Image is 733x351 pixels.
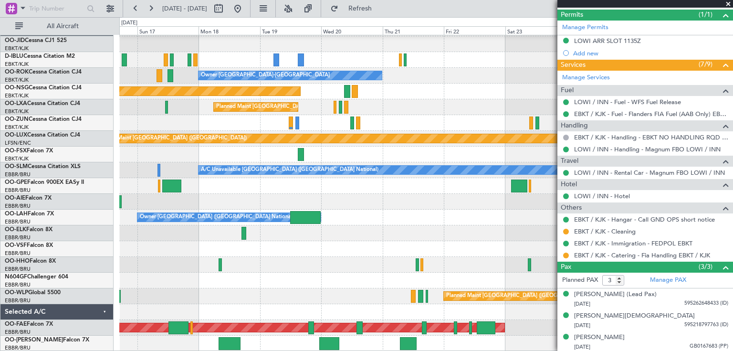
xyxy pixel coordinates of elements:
[29,1,84,16] input: Trip Number
[5,234,31,241] a: EBBR/BRU
[5,187,31,194] a: EBBR/BRU
[5,61,29,68] a: EBKT/KJK
[561,10,583,21] span: Permits
[699,262,712,272] span: (3/3)
[5,195,52,201] a: OO-AIEFalcon 7X
[5,290,61,296] a: OO-WLPGlobal 5500
[96,131,247,146] div: Planned Maint [GEOGRAPHIC_DATA] ([GEOGRAPHIC_DATA])
[326,1,383,16] button: Refresh
[5,124,29,131] a: EBKT/KJK
[5,117,82,122] a: OO-ZUNCessna Citation CJ4
[574,290,657,299] div: [PERSON_NAME] (Lead Pax)
[562,23,608,32] a: Manage Permits
[5,266,31,273] a: EBBR/BRU
[5,337,89,343] a: OO-[PERSON_NAME]Falcon 7X
[446,289,597,303] div: Planned Maint [GEOGRAPHIC_DATA] ([GEOGRAPHIC_DATA])
[199,26,260,35] div: Mon 18
[690,342,728,351] span: GB0167683 (PP)
[5,53,23,59] span: D-IBLU
[10,19,104,34] button: All Aircraft
[5,329,31,336] a: EBBR/BRU
[574,169,725,177] a: LOWI / INN - Rental Car - Magnum FBO LOWI / INN
[5,195,25,201] span: OO-AIE
[684,299,728,308] span: 595262648433 (ID)
[562,73,610,83] a: Manage Services
[505,26,567,35] div: Sat 23
[650,276,686,285] a: Manage PAX
[574,343,590,351] span: [DATE]
[5,38,25,43] span: OO-JID
[561,85,574,96] span: Fuel
[201,163,378,177] div: A/C Unavailable [GEOGRAPHIC_DATA] ([GEOGRAPHIC_DATA] National)
[5,290,28,296] span: OO-WLP
[5,297,31,304] a: EBBR/BRU
[260,26,322,35] div: Tue 19
[5,337,63,343] span: OO-[PERSON_NAME]
[5,164,28,170] span: OO-SLM
[5,132,27,138] span: OO-LUX
[5,132,80,138] a: OO-LUXCessna Citation CJ4
[561,156,578,167] span: Travel
[574,110,728,118] a: EBKT / KJK - Fuel - Flanders FIA Fuel (AAB Only) EBKT / KJK
[5,53,75,59] a: D-IBLUCessna Citation M2
[5,101,80,106] a: OO-LXACessna Citation CJ4
[5,148,53,154] a: OO-FSXFalcon 7X
[574,37,641,45] div: LOWI ARR SLOT 1135Z
[5,139,31,147] a: LFSN/ENC
[5,69,29,75] span: OO-ROK
[216,100,389,114] div: Planned Maint [GEOGRAPHIC_DATA] ([GEOGRAPHIC_DATA] National)
[5,180,84,185] a: OO-GPEFalcon 900EX EASy II
[561,262,571,273] span: Pax
[5,218,31,225] a: EBBR/BRU
[561,202,582,213] span: Others
[5,148,27,154] span: OO-FSX
[5,45,29,52] a: EBKT/KJK
[137,26,199,35] div: Sun 17
[561,60,586,71] span: Services
[5,202,31,210] a: EBBR/BRU
[321,26,383,35] div: Wed 20
[121,19,137,27] div: [DATE]
[574,192,630,200] a: LOWI / INN - Hotel
[574,98,681,106] a: LOWI / INN - Fuel - WFS Fuel Release
[562,276,598,285] label: Planned PAX
[699,59,712,69] span: (7/9)
[5,274,68,280] a: N604GFChallenger 604
[5,117,29,122] span: OO-ZUN
[5,243,53,248] a: OO-VSFFalcon 8X
[574,145,721,153] a: LOWI / INN - Handling - Magnum FBO LOWI / INN
[5,281,31,288] a: EBBR/BRU
[573,49,728,57] div: Add new
[699,10,712,20] span: (1/1)
[5,243,27,248] span: OO-VSF
[5,250,31,257] a: EBBR/BRU
[340,5,380,12] span: Refresh
[5,69,82,75] a: OO-ROKCessna Citation CJ4
[561,179,577,190] span: Hotel
[561,120,588,131] span: Handling
[5,227,52,233] a: OO-ELKFalcon 8X
[5,211,28,217] span: OO-LAH
[574,239,692,247] a: EBKT / KJK - Immigration - FEDPOL EBKT
[5,180,27,185] span: OO-GPE
[444,26,505,35] div: Fri 22
[574,251,710,259] a: EBKT / KJK - Catering - Fia Handling EBKT / KJK
[5,155,29,162] a: EBKT/KJK
[5,164,81,170] a: OO-SLMCessna Citation XLS
[5,321,27,327] span: OO-FAE
[383,26,444,35] div: Thu 21
[5,258,56,264] a: OO-HHOFalcon 8X
[5,101,27,106] span: OO-LXA
[5,227,26,233] span: OO-ELK
[574,133,728,141] a: EBKT / KJK - Handling - EBKT NO HANDLING RQD FOR CJ
[201,68,330,83] div: Owner [GEOGRAPHIC_DATA]-[GEOGRAPHIC_DATA]
[574,311,695,321] div: [PERSON_NAME][DEMOGRAPHIC_DATA]
[574,300,590,308] span: [DATE]
[574,215,715,223] a: EBKT / KJK - Hangar - Call GND OPS short notice
[5,171,31,178] a: EBBR/BRU
[5,85,82,91] a: OO-NSGCessna Citation CJ4
[574,333,625,342] div: [PERSON_NAME]
[5,321,53,327] a: OO-FAEFalcon 7X
[5,76,29,84] a: EBKT/KJK
[5,108,29,115] a: EBKT/KJK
